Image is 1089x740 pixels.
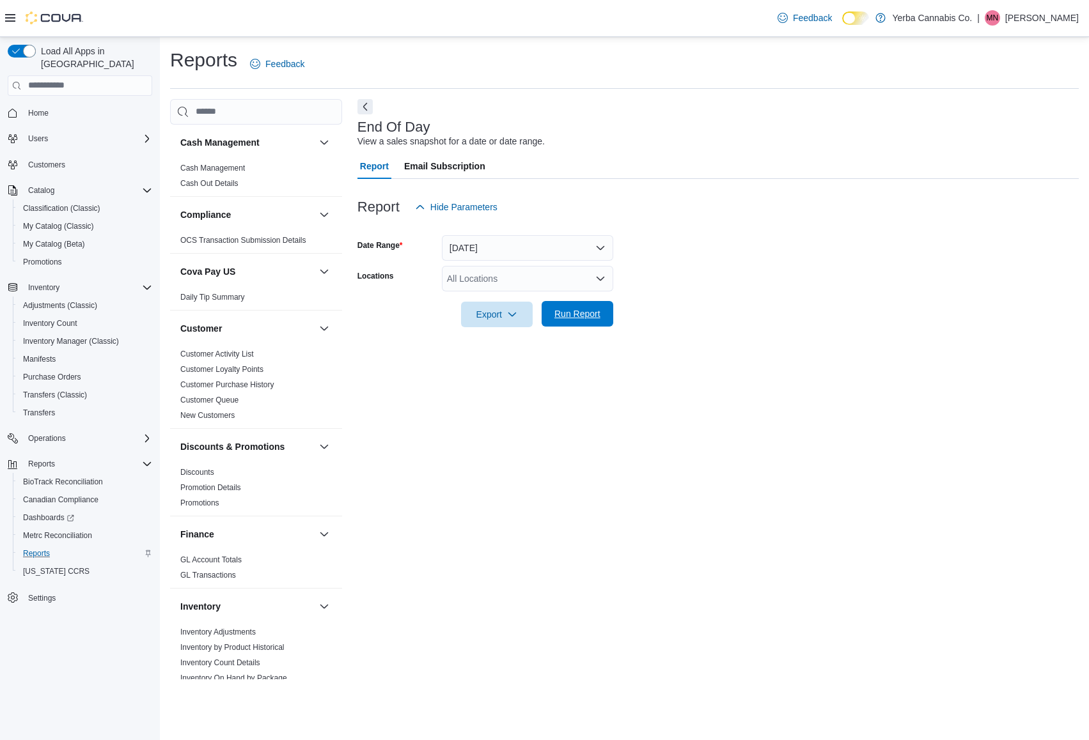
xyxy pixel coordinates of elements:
[180,208,314,221] button: Compliance
[357,240,403,251] label: Date Range
[18,254,67,270] a: Promotions
[180,528,214,541] h3: Finance
[28,134,48,144] span: Users
[23,372,81,382] span: Purchase Orders
[357,119,430,135] h3: End Of Day
[13,562,157,580] button: [US_STATE] CCRS
[180,642,285,652] span: Inventory by Product Historical
[18,334,152,349] span: Inventory Manager (Classic)
[23,408,55,418] span: Transfers
[180,658,260,667] a: Inventory Count Details
[180,643,285,652] a: Inventory by Product Historical
[180,265,314,278] button: Cova Pay US
[18,219,152,234] span: My Catalog (Classic)
[18,492,104,507] a: Canadian Compliance
[180,570,236,580] span: GL Transactions
[180,440,314,453] button: Discounts & Promotions
[23,280,65,295] button: Inventory
[23,530,92,541] span: Metrc Reconciliation
[3,429,157,447] button: Operations
[18,298,102,313] a: Adjustments (Classic)
[180,136,260,149] h3: Cash Management
[26,12,83,24] img: Cova
[18,492,152,507] span: Canadian Compliance
[317,527,332,542] button: Finance
[18,528,97,543] a: Metrc Reconciliation
[180,236,306,245] a: OCS Transaction Submission Details
[180,349,254,359] span: Customer Activity List
[13,350,157,368] button: Manifests
[23,590,61,606] a: Settings
[180,365,263,374] a: Customer Loyalty Points
[430,201,497,213] span: Hide Parameters
[892,10,972,26] p: Yerba Cannabis Co.
[18,219,99,234] a: My Catalog (Classic)
[18,546,55,561] a: Reports
[170,233,342,253] div: Compliance
[180,467,214,477] span: Discounts
[442,235,613,261] button: [DATE]
[18,528,152,543] span: Metrc Reconciliation
[8,98,152,640] nav: Complex example
[13,217,157,235] button: My Catalog (Classic)
[180,627,256,637] span: Inventory Adjustments
[180,628,256,636] a: Inventory Adjustments
[18,351,152,367] span: Manifests
[23,257,62,267] span: Promotions
[180,292,245,302] span: Daily Tip Summary
[3,588,157,606] button: Settings
[18,351,61,367] a: Manifests
[3,130,157,148] button: Users
[180,235,306,245] span: OCS Transaction Submission Details
[23,456,60,472] button: Reports
[977,10,980,26] p: |
[404,153,485,179] span: Email Subscription
[23,456,152,472] span: Reports
[23,566,90,576] span: [US_STATE] CCRS
[23,105,152,121] span: Home
[180,600,221,613] h3: Inventory
[180,380,274,389] a: Customer Purchase History
[23,157,152,173] span: Customers
[180,265,235,278] h3: Cova Pay US
[18,316,152,331] span: Inventory Count
[180,293,245,302] a: Daily Tip Summary
[317,135,332,150] button: Cash Management
[180,322,222,335] h3: Customer
[357,99,373,114] button: Next
[180,164,245,173] a: Cash Management
[18,201,152,216] span: Classification (Classic)
[18,510,152,525] span: Dashboards
[18,298,152,313] span: Adjustments (Classic)
[469,302,525,327] span: Export
[180,411,235,420] a: New Customers
[180,364,263,374] span: Customer Loyalty Points
[13,473,157,491] button: BioTrack Reconciliation
[18,387,152,403] span: Transfers (Classic)
[28,108,49,118] span: Home
[23,183,59,198] button: Catalog
[18,369,152,385] span: Purchase Orders
[23,390,87,400] span: Transfers (Classic)
[13,314,157,332] button: Inventory Count
[3,455,157,473] button: Reports
[13,386,157,404] button: Transfers (Classic)
[180,178,239,189] span: Cash Out Details
[180,396,239,405] a: Customer Queue
[180,600,314,613] button: Inventory
[317,207,332,222] button: Compliance
[23,318,77,328] span: Inventory Count
[595,274,606,284] button: Open list of options
[18,564,152,579] span: Washington CCRS
[18,254,152,270] span: Promotions
[461,302,533,327] button: Export
[3,104,157,122] button: Home
[23,513,74,523] span: Dashboards
[180,674,287,682] a: Inventory On Hand by Package
[23,477,103,487] span: BioTrack Reconciliation
[317,599,332,614] button: Inventory
[180,528,314,541] button: Finance
[357,135,545,148] div: View a sales snapshot for a date or date range.
[23,157,70,173] a: Customers
[13,404,157,422] button: Transfers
